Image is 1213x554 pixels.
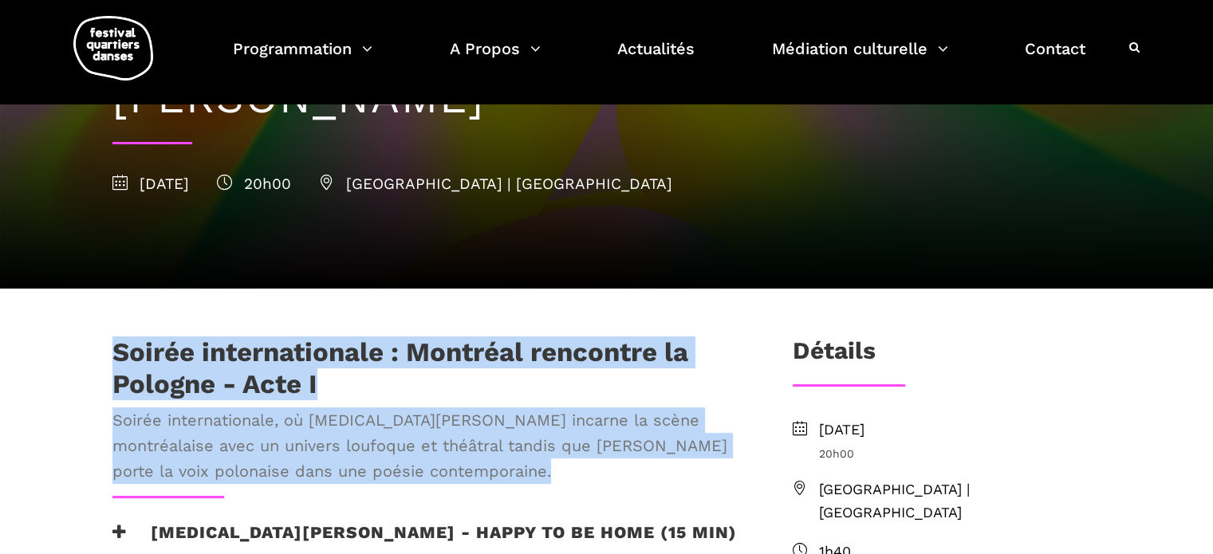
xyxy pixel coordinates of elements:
a: Médiation culturelle [772,35,948,82]
img: logo-fqd-med [73,16,153,81]
h3: Détails [793,336,876,376]
a: Actualités [617,35,695,82]
h1: Soirée internationale : Montréal rencontre la Pologne - Acte I [112,336,741,399]
span: Soirée internationale, où [MEDICAL_DATA][PERSON_NAME] incarne la scène montréalaise avec un unive... [112,407,741,484]
span: [GEOGRAPHIC_DATA] | [GEOGRAPHIC_DATA] [319,175,672,193]
span: 20h00 [819,445,1101,462]
a: Programmation [233,35,372,82]
span: 20h00 [217,175,291,193]
span: [DATE] [819,418,1101,442]
span: [GEOGRAPHIC_DATA] | [GEOGRAPHIC_DATA] [819,478,1101,525]
a: Contact [1025,35,1085,82]
a: A Propos [450,35,541,82]
span: [DATE] [112,175,189,193]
